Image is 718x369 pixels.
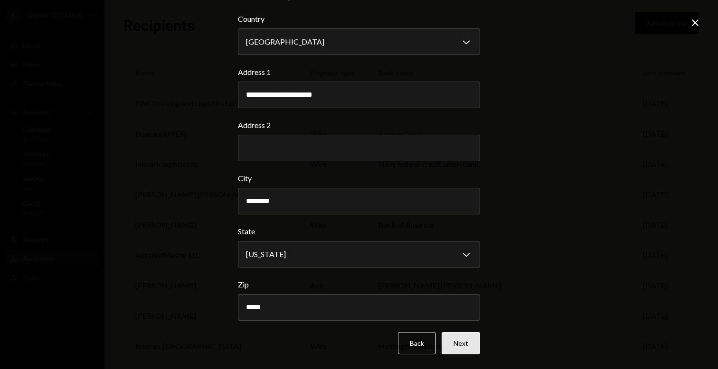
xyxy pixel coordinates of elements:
[238,28,480,55] button: Country
[238,279,480,290] label: Zip
[442,332,480,354] button: Next
[238,120,480,131] label: Address 2
[238,13,480,25] label: Country
[238,241,480,268] button: State
[398,332,436,354] button: Back
[238,226,480,237] label: State
[238,66,480,78] label: Address 1
[238,173,480,184] label: City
